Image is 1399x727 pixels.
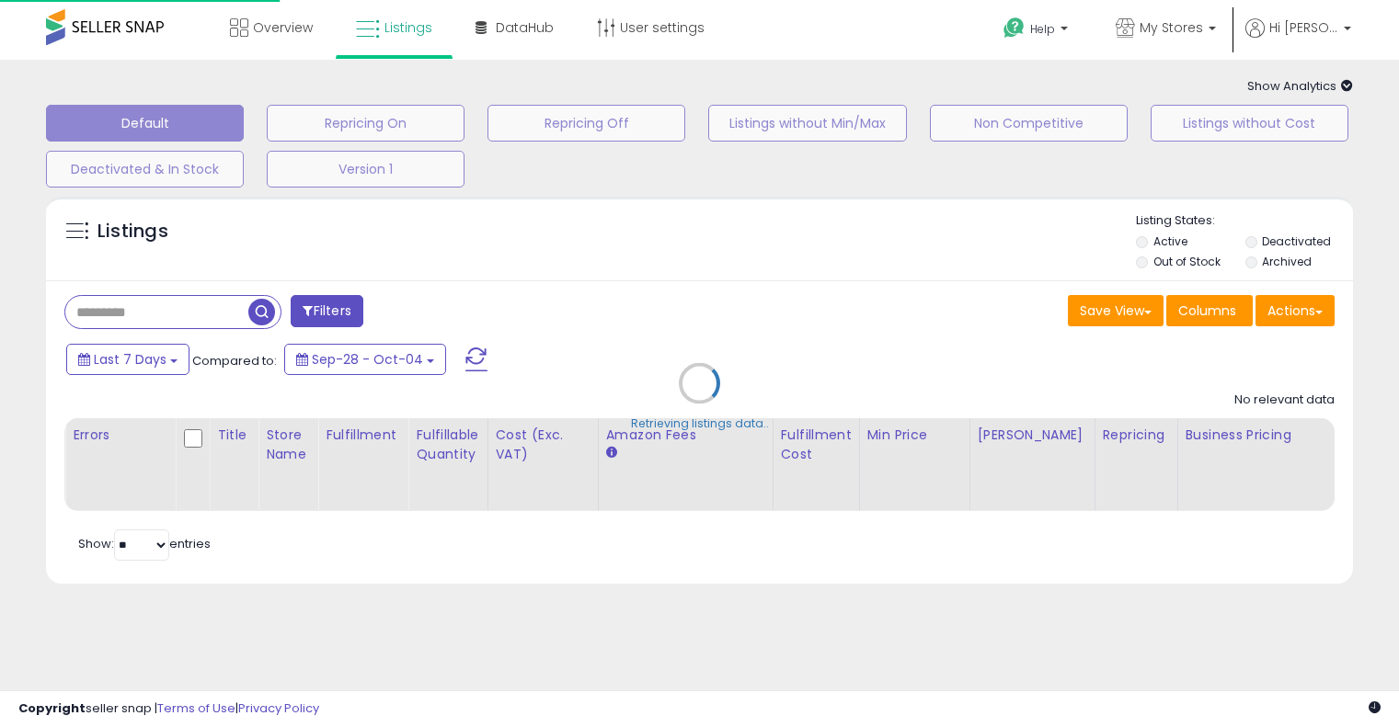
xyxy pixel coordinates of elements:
[496,18,554,37] span: DataHub
[384,18,432,37] span: Listings
[1140,18,1203,37] span: My Stores
[487,105,685,142] button: Repricing Off
[46,105,244,142] button: Default
[1247,77,1353,95] span: Show Analytics
[267,105,464,142] button: Repricing On
[1151,105,1348,142] button: Listings without Cost
[1003,17,1026,40] i: Get Help
[46,151,244,187] button: Deactivated & In Stock
[989,3,1086,60] a: Help
[157,699,235,717] a: Terms of Use
[18,699,86,717] strong: Copyright
[1269,18,1338,37] span: Hi [PERSON_NAME]
[708,105,906,142] button: Listings without Min/Max
[631,415,769,432] div: Retrieving listings data..
[1030,21,1055,37] span: Help
[930,105,1128,142] button: Non Competitive
[267,151,464,187] button: Version 1
[253,18,313,37] span: Overview
[238,699,319,717] a: Privacy Policy
[18,700,319,718] div: seller snap | |
[1245,18,1351,60] a: Hi [PERSON_NAME]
